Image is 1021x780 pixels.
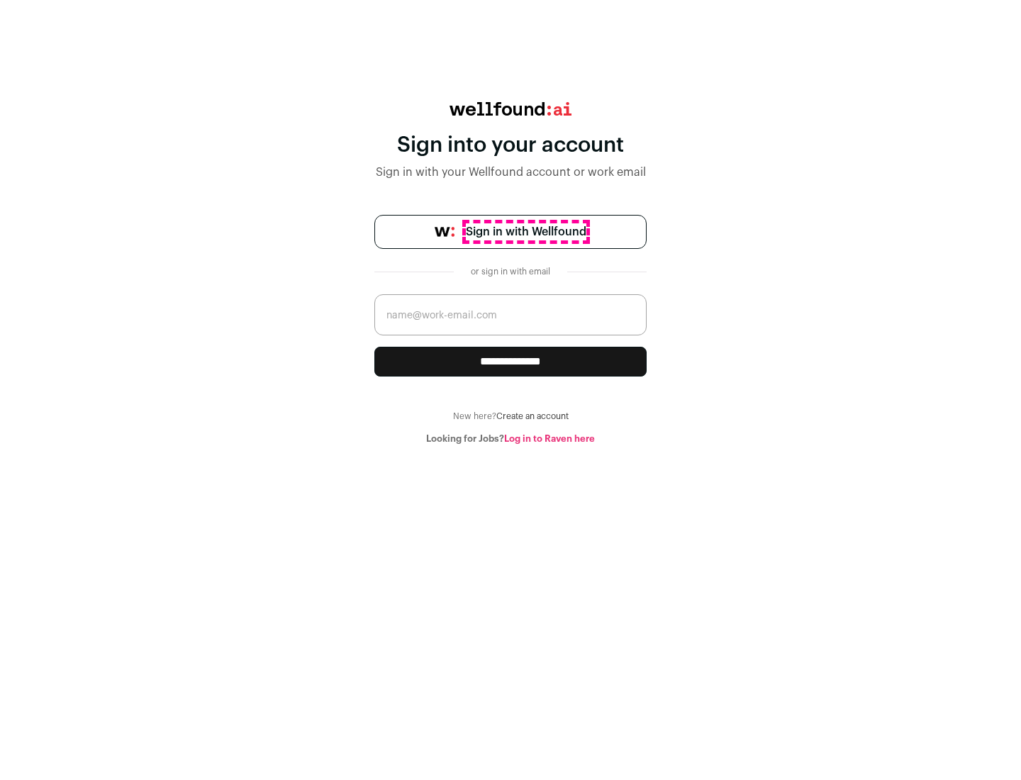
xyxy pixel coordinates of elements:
[374,294,647,335] input: name@work-email.com
[465,266,556,277] div: or sign in with email
[374,164,647,181] div: Sign in with your Wellfound account or work email
[374,433,647,445] div: Looking for Jobs?
[450,102,571,116] img: wellfound:ai
[374,215,647,249] a: Sign in with Wellfound
[374,133,647,158] div: Sign into your account
[374,411,647,422] div: New here?
[496,412,569,420] a: Create an account
[466,223,586,240] span: Sign in with Wellfound
[435,227,454,237] img: wellfound-symbol-flush-black-fb3c872781a75f747ccb3a119075da62bfe97bd399995f84a933054e44a575c4.png
[504,434,595,443] a: Log in to Raven here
